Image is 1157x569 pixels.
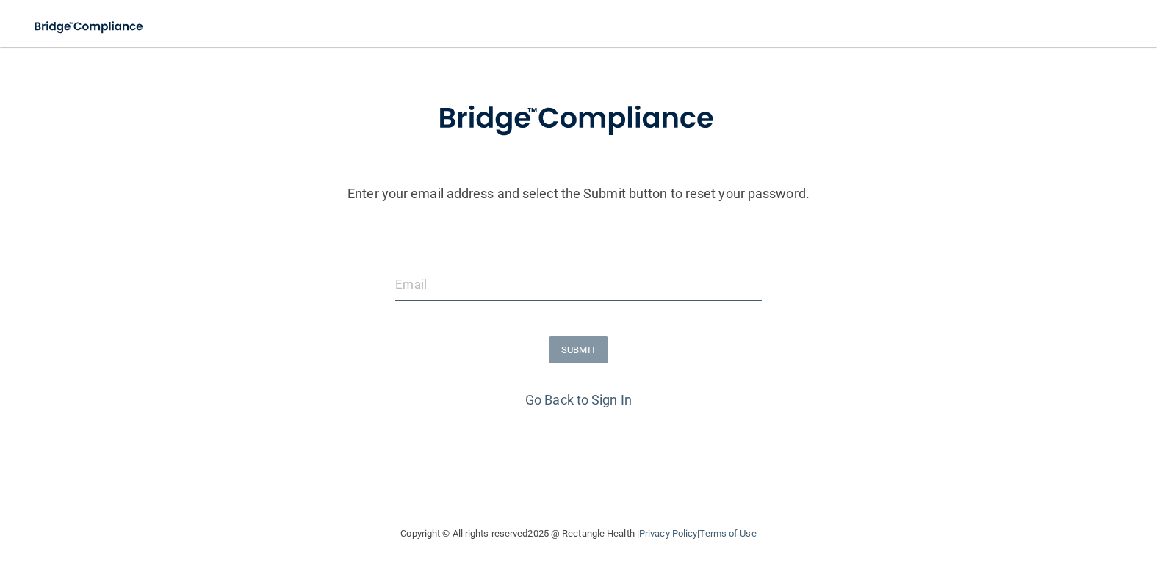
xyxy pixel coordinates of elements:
a: Privacy Policy [639,528,697,539]
a: Terms of Use [699,528,756,539]
img: bridge_compliance_login_screen.278c3ca4.svg [408,81,750,157]
img: bridge_compliance_login_screen.278c3ca4.svg [22,12,157,42]
button: SUBMIT [549,336,608,363]
a: Go Back to Sign In [525,392,632,407]
input: Email [395,268,761,301]
div: Copyright © All rights reserved 2025 @ Rectangle Health | | [311,510,847,557]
